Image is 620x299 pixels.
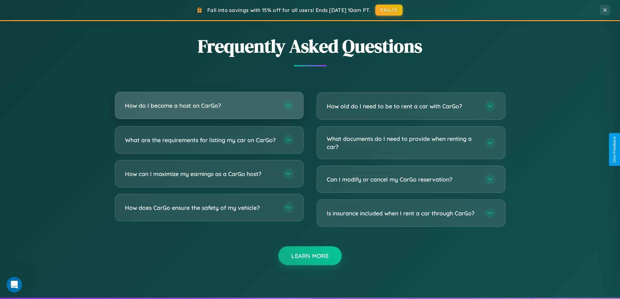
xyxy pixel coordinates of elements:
h3: Can I modify or cancel my CarGo reservation? [327,175,478,183]
div: Give Feedback [612,136,617,163]
span: Fall into savings with 15% off for all users! Ends [DATE] 10am PT. [207,7,370,13]
h3: What are the requirements for listing my car on CarGo? [125,136,277,144]
h3: What documents do I need to provide when renting a car? [327,135,478,151]
button: FALL15 [375,5,403,16]
iframe: Intercom live chat [7,277,22,292]
h2: Frequently Asked Questions [115,34,505,59]
h3: How do I become a host on CarGo? [125,102,277,110]
h3: How old do I need to be to rent a car with CarGo? [327,102,478,110]
h3: How does CarGo ensure the safety of my vehicle? [125,204,277,212]
h3: Is insurance included when I rent a car through CarGo? [327,209,478,217]
button: Learn More [278,246,342,265]
h3: How can I maximize my earnings as a CarGo host? [125,170,277,178]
